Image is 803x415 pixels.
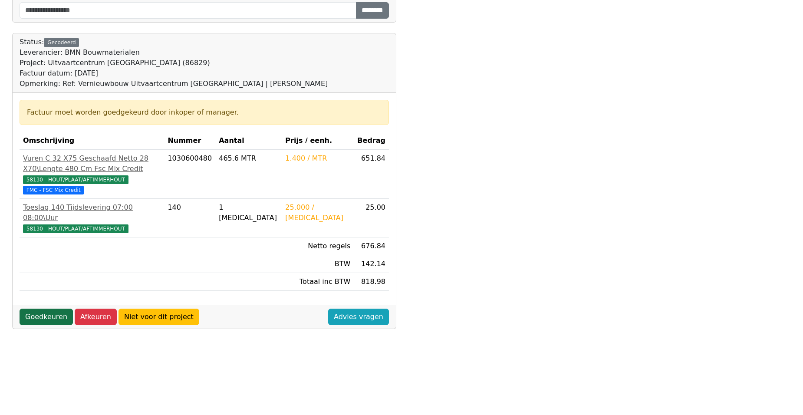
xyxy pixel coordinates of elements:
td: 1030600480 [164,150,215,199]
span: 58130 - HOUT/PLAAT/AFTIMMERHOUT [23,175,128,184]
td: 25.00 [354,199,389,237]
a: Advies vragen [328,309,389,325]
a: Afkeuren [75,309,117,325]
div: 465.6 MTR [219,153,278,164]
td: 676.84 [354,237,389,255]
a: Toeslag 140 Tijdslevering 07:00 08:00\Uur58130 - HOUT/PLAAT/AFTIMMERHOUT [23,202,161,234]
td: 818.98 [354,273,389,291]
td: BTW [282,255,354,273]
div: 1 [MEDICAL_DATA] [219,202,278,223]
th: Prijs / eenh. [282,132,354,150]
span: 58130 - HOUT/PLAAT/AFTIMMERHOUT [23,224,128,233]
div: Project: Uitvaartcentrum [GEOGRAPHIC_DATA] (86829) [20,58,328,68]
div: 25.000 / [MEDICAL_DATA] [285,202,350,223]
a: Niet voor dit project [118,309,199,325]
div: Vuren C 32 X75 Geschaafd Netto 28 X70\Lengte 480 Cm Fsc Mix Credit [23,153,161,174]
td: 651.84 [354,150,389,199]
td: Netto regels [282,237,354,255]
div: 1.400 / MTR [285,153,350,164]
th: Bedrag [354,132,389,150]
th: Nummer [164,132,215,150]
div: Factuur moet worden goedgekeurd door inkoper of manager. [27,107,382,118]
td: 142.14 [354,255,389,273]
th: Omschrijving [20,132,164,150]
td: Totaal inc BTW [282,273,354,291]
div: Toeslag 140 Tijdslevering 07:00 08:00\Uur [23,202,161,223]
div: Status: [20,37,328,89]
a: Vuren C 32 X75 Geschaafd Netto 28 X70\Lengte 480 Cm Fsc Mix Credit58130 - HOUT/PLAAT/AFTIMMERHOUT... [23,153,161,195]
th: Aantal [215,132,282,150]
div: Factuur datum: [DATE] [20,68,328,79]
a: Goedkeuren [20,309,73,325]
div: Leverancier: BMN Bouwmaterialen [20,47,328,58]
td: 140 [164,199,215,237]
span: FMC - FSC Mix Credit [23,186,84,194]
div: Gecodeerd [44,38,79,47]
div: Opmerking: Ref: Vernieuwbouw Uitvaartcentrum [GEOGRAPHIC_DATA] | [PERSON_NAME] [20,79,328,89]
